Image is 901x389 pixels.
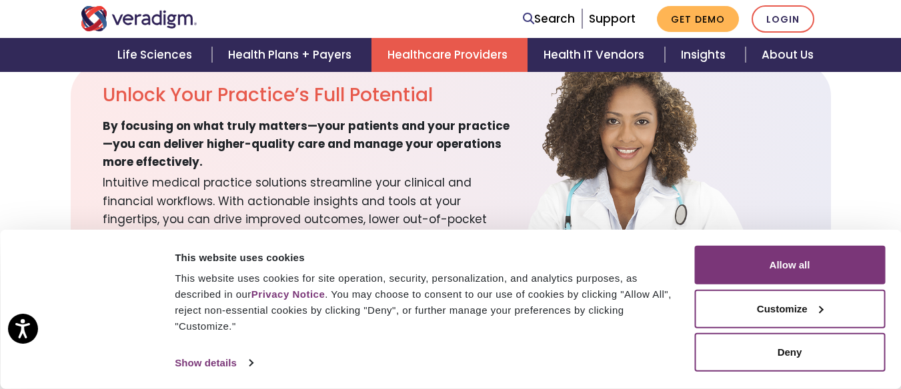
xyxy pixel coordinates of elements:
h2: Unlock Your Practice’s Full Potential [103,84,514,107]
a: Health Plans + Payers [212,38,371,72]
a: Login [752,5,814,33]
span: Intuitive medical practice solutions streamline your clinical and financial workflows. With actio... [103,171,514,246]
a: Get Demo [657,6,739,32]
img: solution-provider-potential.png [490,36,787,278]
a: Search [523,10,575,28]
button: Customize [694,289,885,328]
a: About Us [746,38,830,72]
a: Life Sciences [101,38,212,72]
div: This website uses cookies [175,249,679,265]
a: Show details [175,353,252,373]
button: Allow all [694,246,885,284]
a: Healthcare Providers [371,38,528,72]
a: Support [589,11,636,27]
span: By focusing on what truly matters—your patients and your practice—you can deliver higher-quality ... [103,117,514,172]
a: Insights [665,38,746,72]
img: Veradigm logo [81,6,197,31]
a: Privacy Notice [251,288,325,300]
iframe: Drift Chat Widget [645,293,885,373]
div: This website uses cookies for site operation, security, personalization, and analytics purposes, ... [175,270,679,334]
a: Health IT Vendors [528,38,664,72]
